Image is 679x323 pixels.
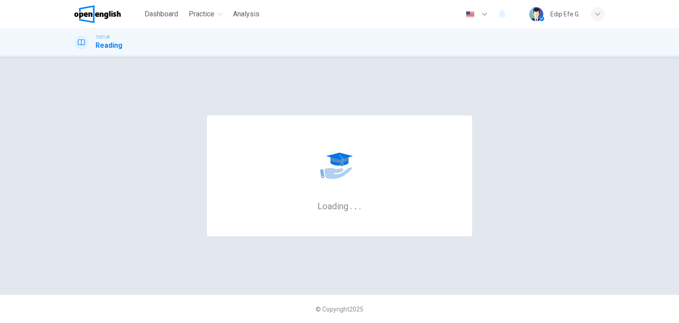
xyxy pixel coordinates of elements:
span: Dashboard [145,9,178,19]
div: Edip Efe G. [550,9,580,19]
h6: Loading [317,200,362,211]
button: Analysis [229,6,263,22]
h6: . [354,198,357,212]
span: © Copyright 2025 [316,306,363,313]
img: OpenEnglish logo [74,5,121,23]
img: Profile picture [529,7,543,21]
span: TOEFL® [95,34,110,40]
h6: . [350,198,353,212]
span: Analysis [233,9,259,19]
h6: . [359,198,362,212]
span: Practice [189,9,214,19]
button: Dashboard [141,6,182,22]
h1: Reading [95,40,122,51]
a: OpenEnglish logo [74,5,141,23]
button: Practice [185,6,226,22]
img: en [465,11,476,18]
